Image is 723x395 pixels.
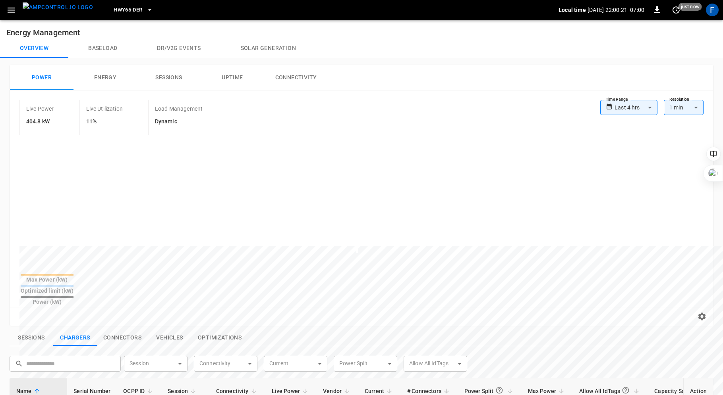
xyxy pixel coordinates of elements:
button: show latest vehicles [148,330,191,346]
p: Local time [559,6,586,14]
button: Sessions [137,65,201,90]
p: Load Management [155,105,203,113]
label: Resolution [669,96,689,103]
button: show latest connectors [97,330,148,346]
div: Last 4 hrs [615,100,657,115]
button: Solar generation [221,39,316,58]
button: Uptime [201,65,264,90]
span: HWY65-DER [114,6,142,15]
p: Live Power [26,105,54,113]
label: Time Range [606,96,628,103]
div: 1 min [664,100,704,115]
button: Dr/V2G events [137,39,220,58]
button: set refresh interval [670,4,682,16]
button: Energy [73,65,137,90]
button: show latest optimizations [191,330,248,346]
button: show latest charge points [53,330,97,346]
h6: Dynamic [155,117,203,126]
span: just now [679,3,702,11]
h6: 11% [86,117,123,126]
p: [DATE] 22:00:21 -07:00 [588,6,644,14]
button: Baseload [68,39,137,58]
button: show latest sessions [10,330,53,346]
button: Power [10,65,73,90]
button: HWY65-DER [110,2,156,18]
button: Connectivity [264,65,328,90]
img: ampcontrol.io logo [23,2,93,12]
p: Live Utilization [86,105,123,113]
h6: 404.8 kW [26,117,54,126]
div: profile-icon [706,4,719,16]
